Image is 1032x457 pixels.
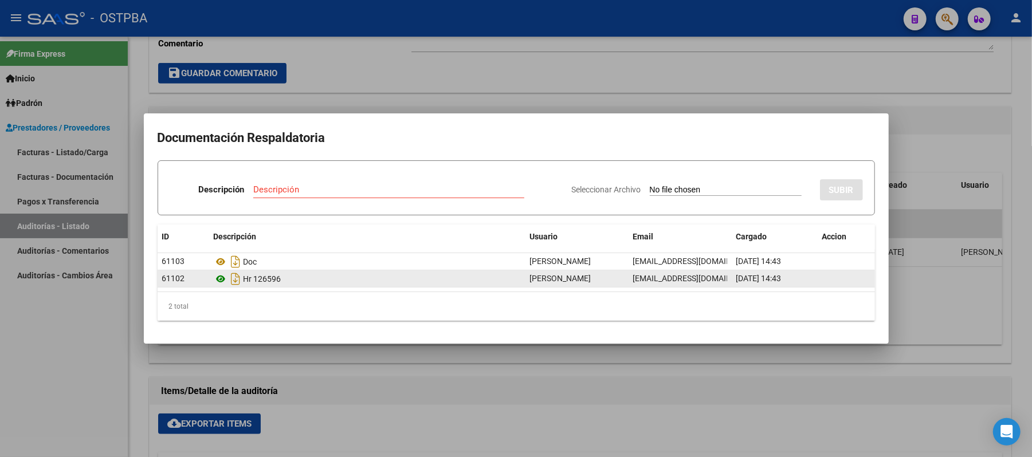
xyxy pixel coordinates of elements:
[209,224,525,249] datatable-header-cell: Descripción
[158,224,209,249] datatable-header-cell: ID
[818,224,875,249] datatable-header-cell: Accion
[572,185,641,194] span: Seleccionar Archivo
[822,232,847,241] span: Accion
[633,257,760,266] span: [EMAIL_ADDRESS][DOMAIN_NAME]
[736,232,767,241] span: Cargado
[736,257,782,266] span: [DATE] 14:43
[214,270,521,288] div: Hr 126596
[162,257,185,266] span: 61103
[633,274,760,283] span: [EMAIL_ADDRESS][DOMAIN_NAME]
[158,292,875,321] div: 2 total
[732,224,818,249] datatable-header-cell: Cargado
[530,232,558,241] span: Usuario
[214,253,521,271] div: Doc
[229,270,244,288] i: Descargar documento
[633,232,654,241] span: Email
[162,274,185,283] span: 61102
[829,185,854,195] span: SUBIR
[198,183,244,196] p: Descripción
[736,274,782,283] span: [DATE] 14:43
[214,232,257,241] span: Descripción
[158,127,875,149] h2: Documentación Respaldatoria
[530,274,591,283] span: [PERSON_NAME]
[530,257,591,266] span: [PERSON_NAME]
[525,224,629,249] datatable-header-cell: Usuario
[162,232,170,241] span: ID
[993,418,1021,446] div: Open Intercom Messenger
[229,253,244,271] i: Descargar documento
[629,224,732,249] datatable-header-cell: Email
[820,179,863,200] button: SUBIR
